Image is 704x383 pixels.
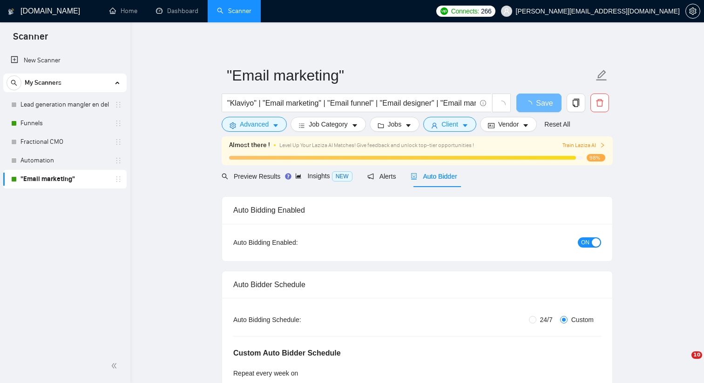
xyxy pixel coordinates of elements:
span: loading [525,101,536,108]
span: Almost there ! [229,140,270,150]
span: holder [115,157,122,164]
li: New Scanner [3,51,127,70]
button: folderJobscaret-down [370,117,420,132]
span: Custom [568,315,597,325]
span: Scanner [6,30,55,49]
span: holder [115,175,122,183]
span: setting [230,122,236,129]
span: Repeat every week on [233,370,298,377]
span: caret-down [352,122,358,129]
span: delete [591,99,609,107]
span: caret-down [522,122,529,129]
span: Auto Bidder [411,173,457,180]
button: delete [590,94,609,112]
h5: Custom Auto Bidder Schedule [233,348,341,359]
a: Fractional CMO [20,133,109,151]
a: New Scanner [11,51,119,70]
button: setting [685,4,700,19]
div: Auto Bidder Schedule [233,271,601,298]
button: idcardVendorcaret-down [480,117,537,132]
div: Auto Bidding Enabled: [233,237,356,248]
button: Train Laziza AI [562,141,605,150]
span: area-chart [295,173,302,179]
a: homeHome [109,7,137,15]
li: My Scanners [3,74,127,188]
span: Save [536,97,553,109]
div: Tooltip anchor [284,172,292,181]
span: Jobs [388,119,402,129]
span: Vendor [498,119,519,129]
span: Level Up Your Laziza AI Matches! Give feedback and unlock top-tier opportunities ! [279,142,474,148]
button: userClientcaret-down [423,117,476,132]
a: dashboardDashboard [156,7,198,15]
span: ON [581,237,589,248]
span: Alerts [367,173,396,180]
div: Auto Bidding Enabled [233,197,601,223]
span: notification [367,173,374,180]
span: right [600,142,605,148]
span: 24/7 [536,315,556,325]
a: "Email marketing" [20,170,109,188]
span: double-left [111,361,120,370]
span: holder [115,101,122,108]
img: upwork-logo.png [440,7,448,15]
a: Lead generation mangler en del [20,95,109,114]
span: caret-down [272,122,279,129]
button: search [7,75,21,90]
span: NEW [332,171,352,181]
span: caret-down [462,122,468,129]
a: setting [685,7,700,15]
span: 266 [481,6,491,16]
a: searchScanner [217,7,251,15]
button: barsJob Categorycaret-down [291,117,366,132]
a: Funnels [20,114,109,133]
span: holder [115,120,122,127]
span: search [222,173,228,180]
iframe: Intercom live chat [672,351,695,374]
span: 10 [691,351,702,359]
span: setting [686,7,700,15]
span: 98% [587,154,605,161]
div: Auto Bidding Schedule: [233,315,356,325]
span: robot [411,173,417,180]
input: Scanner name... [227,64,594,87]
img: logo [8,4,14,19]
span: idcard [488,122,494,129]
span: user [431,122,438,129]
span: edit [596,69,608,81]
span: Client [441,119,458,129]
span: search [7,80,21,86]
button: Save [516,94,562,112]
span: holder [115,138,122,146]
a: Automation [20,151,109,170]
span: Insights [295,172,352,180]
span: user [503,8,510,14]
a: Reset All [544,119,570,129]
span: copy [567,99,585,107]
span: Preview Results [222,173,280,180]
button: copy [567,94,585,112]
input: Search Freelance Jobs... [227,97,476,109]
span: My Scanners [25,74,61,92]
span: caret-down [405,122,412,129]
span: folder [378,122,384,129]
span: Connects: [451,6,479,16]
span: Advanced [240,119,269,129]
span: info-circle [480,100,486,106]
span: loading [497,101,506,109]
span: bars [298,122,305,129]
button: settingAdvancedcaret-down [222,117,287,132]
span: Job Category [309,119,347,129]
